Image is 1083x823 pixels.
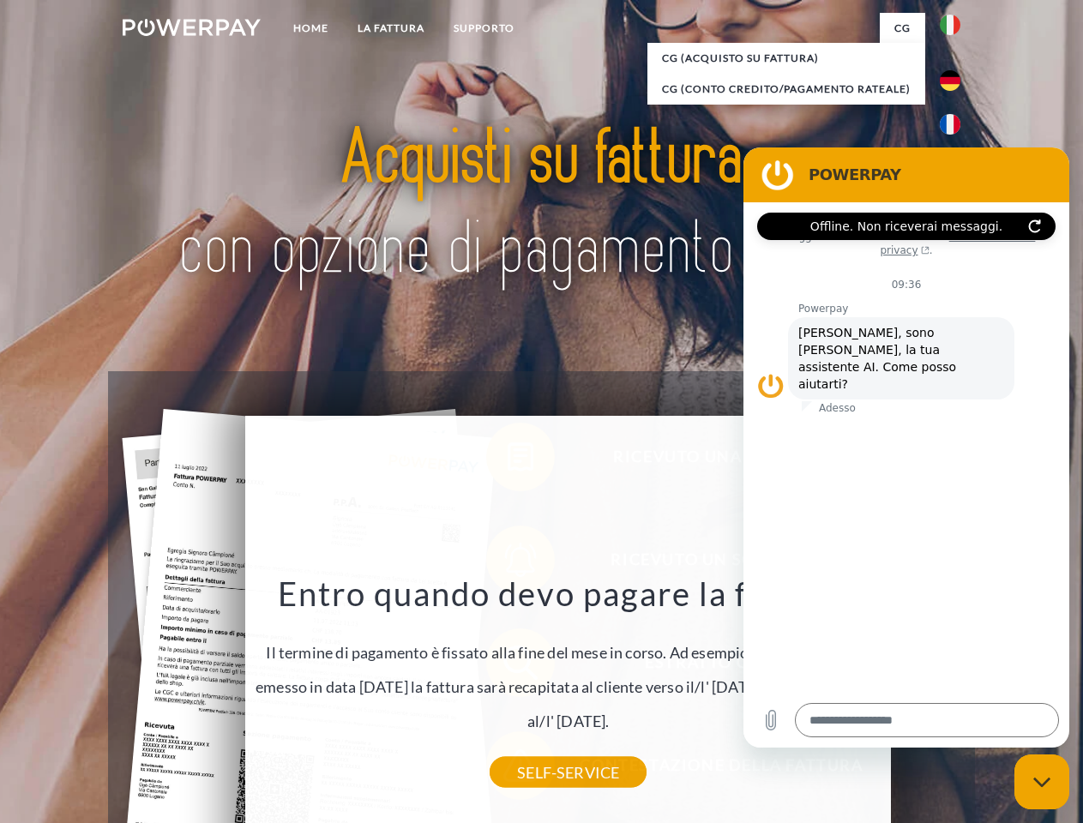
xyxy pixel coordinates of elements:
img: de [940,70,960,91]
a: LA FATTURA [343,13,439,44]
img: it [940,15,960,35]
a: SELF-SERVICE [490,757,647,788]
a: Supporto [439,13,529,44]
div: Il termine di pagamento è fissato alla fine del mese in corso. Ad esempio se l'ordine è stato eme... [256,573,881,772]
img: logo-powerpay-white.svg [123,19,261,36]
a: Home [279,13,343,44]
iframe: Finestra di messaggistica [743,147,1069,748]
a: CG [880,13,925,44]
h3: Entro quando devo pagare la fattura? [256,573,881,614]
iframe: Pulsante per aprire la finestra di messaggistica, conversazione in corso [1014,754,1069,809]
a: CG (Acquisto su fattura) [647,43,925,74]
a: CG (Conto Credito/Pagamento rateale) [647,74,925,105]
img: fr [940,114,960,135]
img: title-powerpay_it.svg [164,82,919,328]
